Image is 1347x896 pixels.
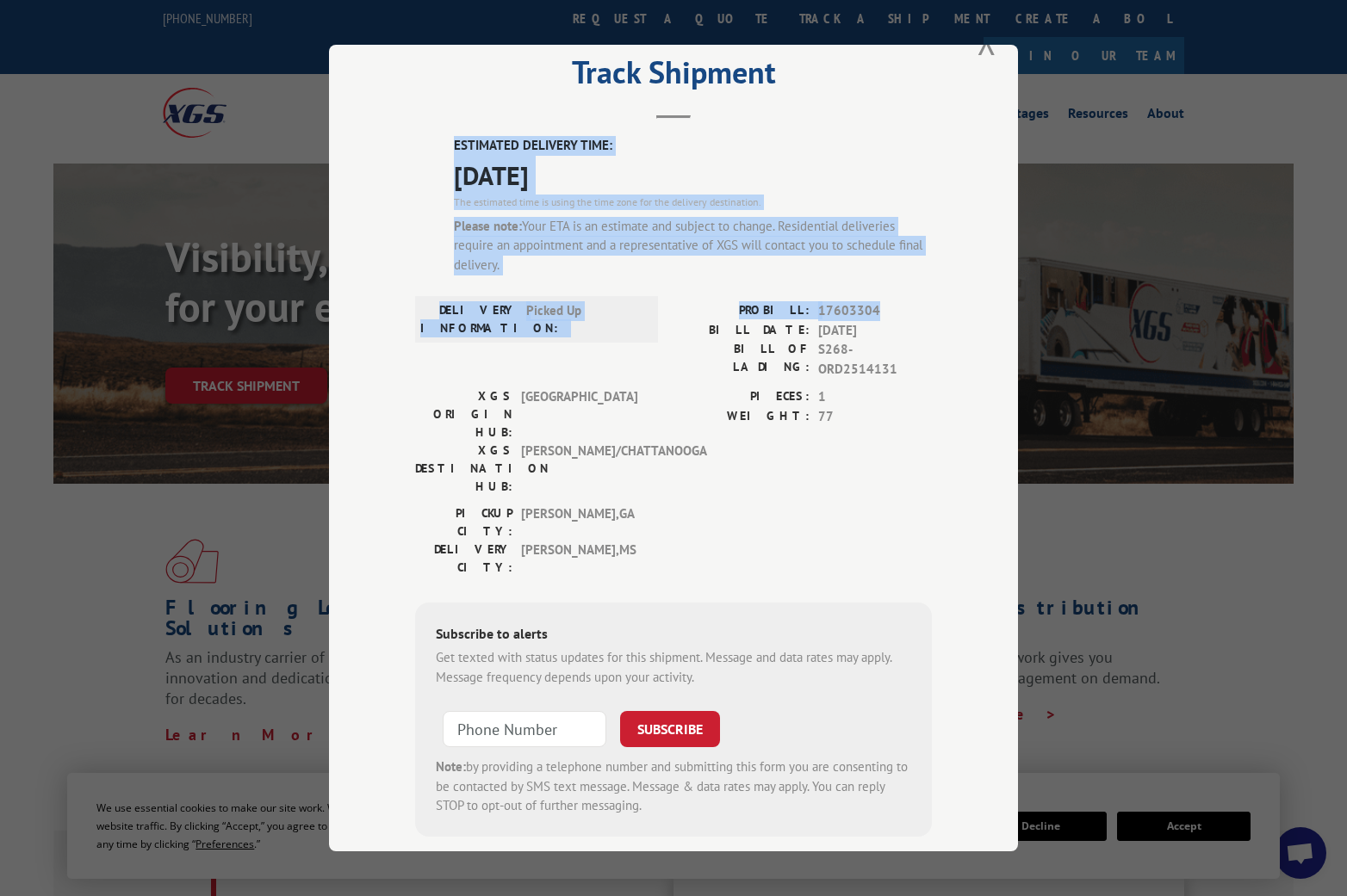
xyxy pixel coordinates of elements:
[436,757,911,816] div: by providing a telephone number and submitting this form you are consenting to be contacted by SM...
[521,504,637,541] span: [PERSON_NAME] , GA
[673,301,810,321] label: PROBILL:
[443,711,606,747] input: Phone Number
[521,541,637,577] span: [PERSON_NAME] , MS
[526,301,642,337] span: Picked Up
[454,217,932,275] div: Your ETA is an estimate and subject to change. Residential deliveries require an appointment and ...
[420,301,518,337] label: DELIVERY INFORMATION:
[818,301,932,321] span: 17603304
[436,648,911,687] div: Get texted with status updates for this shipment. Message and data rates may apply. Message frequ...
[521,387,637,442] span: [GEOGRAPHIC_DATA]
[620,711,720,747] button: SUBSCRIBE
[415,504,512,541] label: PICKUP CITY:
[415,442,512,496] label: XGS DESTINATION HUB:
[818,407,932,427] span: 77
[673,340,810,379] label: BILL OF LADING:
[415,60,932,93] h2: Track Shipment
[818,340,932,379] span: S268-ORD2514131
[454,195,932,210] div: The estimated time is using the time zone for the delivery destination.
[454,136,932,156] label: ESTIMATED DELIVERY TIME:
[436,758,466,775] strong: Note:
[818,321,932,341] span: [DATE]
[454,156,932,195] span: [DATE]
[818,387,932,407] span: 1
[415,541,512,577] label: DELIVERY CITY:
[673,387,810,407] label: PIECES:
[415,387,512,442] label: XGS ORIGIN HUB:
[454,218,522,234] strong: Please note:
[521,442,637,496] span: [PERSON_NAME]/CHATTANOOGA
[673,321,810,341] label: BILL DATE:
[436,623,911,648] div: Subscribe to alerts
[673,407,810,427] label: WEIGHT:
